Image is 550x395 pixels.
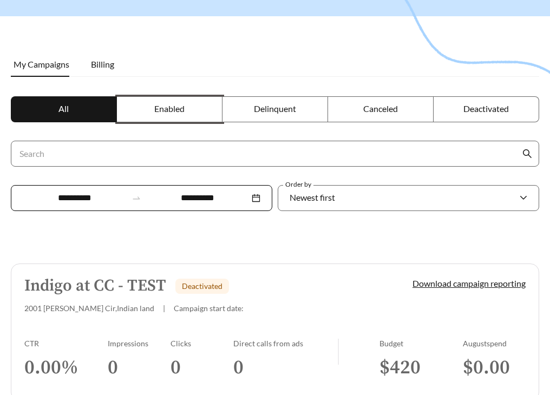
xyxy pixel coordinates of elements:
h5: Indigo at CC - TEST [24,277,166,295]
h3: 0 [233,356,338,380]
div: Clicks [171,339,233,348]
a: Download campaign reporting [413,278,526,288]
span: Campaign start date: [174,304,244,313]
img: line [338,339,339,365]
div: Impressions [108,339,171,348]
div: CTR [24,339,108,348]
span: All [58,103,69,114]
h3: 0 [108,356,171,380]
div: Direct calls from ads [233,339,338,348]
span: Enabled [154,103,185,114]
span: Newest first [290,192,335,202]
div: Budget [379,339,463,348]
h3: 0.00 % [24,356,108,380]
span: My Campaigns [14,59,69,69]
span: Billing [91,59,114,69]
span: 2001 [PERSON_NAME] Cir , Indian land [24,304,154,313]
h3: $ 420 [379,356,463,380]
span: Deactivated [182,281,222,291]
span: Deactivated [463,103,509,114]
span: swap-right [132,193,141,203]
span: Canceled [363,103,398,114]
span: | [163,304,165,313]
h3: $ 0.00 [463,356,526,380]
span: Delinquent [254,103,296,114]
h3: 0 [171,356,233,380]
span: to [132,193,141,203]
span: search [522,149,532,159]
div: August spend [463,339,526,348]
